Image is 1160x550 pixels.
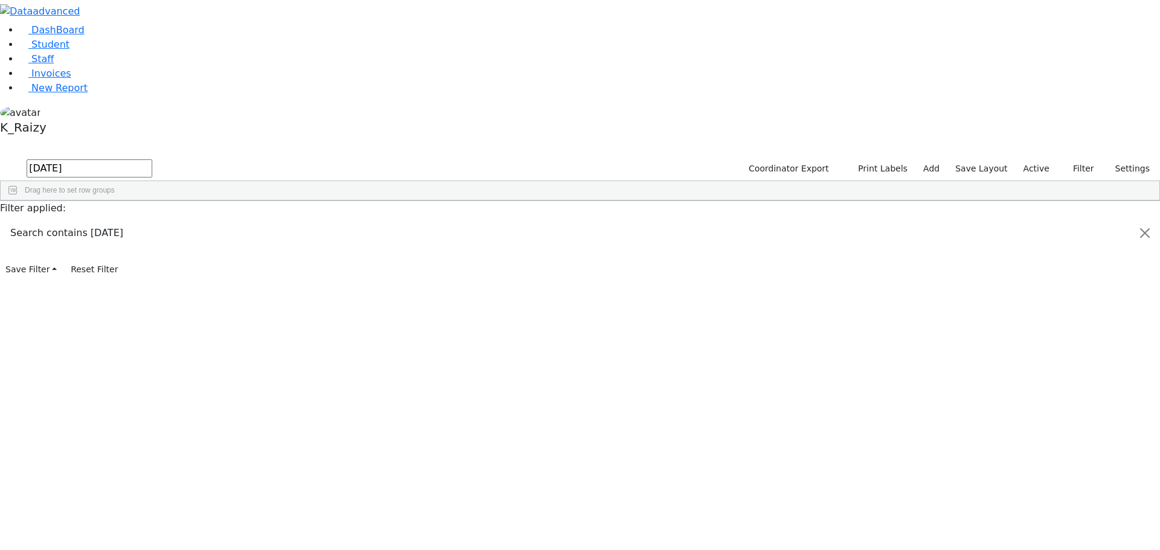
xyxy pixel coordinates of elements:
button: Filter [1057,159,1100,178]
input: Search [27,159,152,177]
a: DashBoard [19,24,85,36]
span: Invoices [31,68,71,79]
a: New Report [19,82,88,94]
span: Drag here to set row groups [25,186,115,194]
a: Add [918,159,945,178]
button: Close [1130,216,1159,250]
span: New Report [31,82,88,94]
button: Reset Filter [65,260,123,279]
button: Print Labels [844,159,913,178]
span: DashBoard [31,24,85,36]
a: Staff [19,53,54,65]
button: Settings [1100,159,1155,178]
a: Student [19,39,69,50]
span: Staff [31,53,54,65]
a: Invoices [19,68,71,79]
label: Active [1018,159,1055,178]
button: Coordinator Export [741,159,834,178]
span: Student [31,39,69,50]
button: Save Layout [950,159,1013,178]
